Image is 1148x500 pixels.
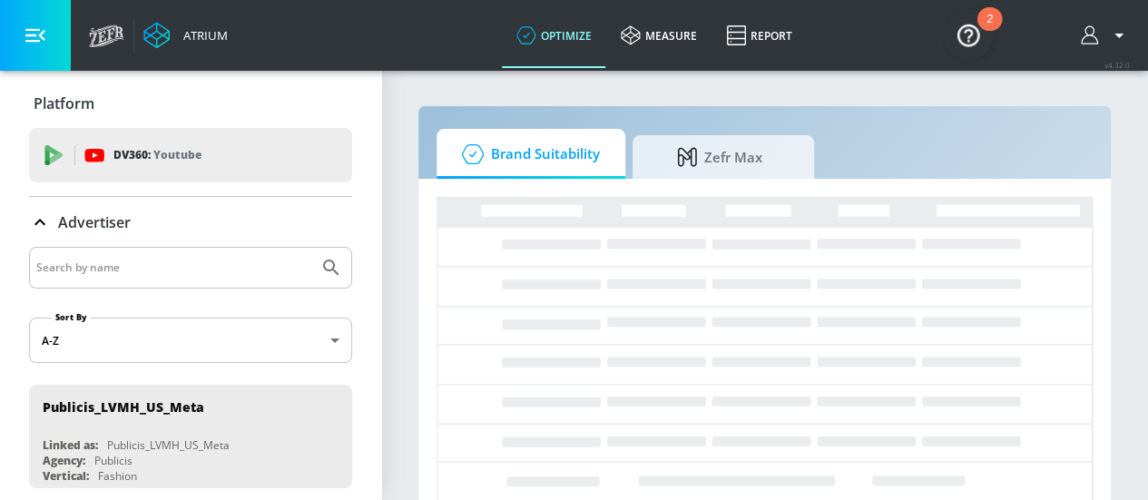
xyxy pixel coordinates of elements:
div: Linked as: [43,437,98,453]
span: Brand Suitability [455,132,600,176]
a: optimize [502,3,606,68]
div: Fashion [98,468,137,484]
a: Atrium [143,22,228,49]
span: v 4.32.0 [1104,60,1130,70]
p: DV360: [113,145,201,165]
div: A-Z [29,318,352,363]
a: measure [606,3,711,68]
div: Publicis_LVMH_US_Meta [43,398,204,416]
div: Platform [29,78,352,129]
div: Publicis_LVMH_US_MetaLinked as:Publicis_LVMH_US_MetaAgency:PublicisVertical:Fashion [29,385,352,488]
a: Report [711,3,807,68]
label: Sort By [52,311,91,323]
span: Zefr Max [651,135,789,179]
div: Publicis [94,453,132,468]
input: Search by name [36,256,311,279]
div: Vertical: [43,468,89,484]
p: Platform [34,93,94,113]
div: 2 [986,19,993,43]
p: Advertiser [58,212,131,232]
div: Agency: [43,453,85,468]
div: Advertiser [29,197,352,248]
div: Atrium [176,27,228,44]
div: Publicis_LVMH_US_Meta [107,437,230,453]
div: DV360: Youtube [29,128,352,182]
button: Open Resource Center, 2 new notifications [943,9,994,60]
p: Youtube [153,145,201,164]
